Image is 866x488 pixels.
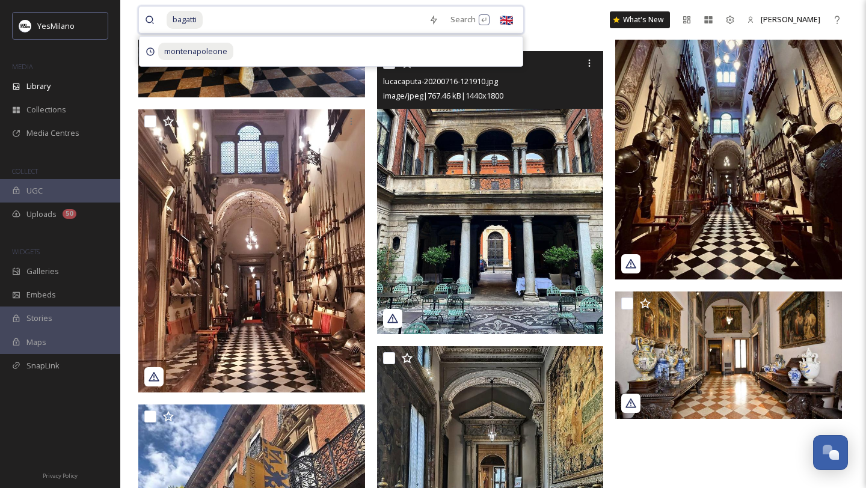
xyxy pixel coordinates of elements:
[138,109,365,392] img: commissarioedottoressa-20230125-143953.jpg
[26,185,43,197] span: UGC
[26,337,46,348] span: Maps
[26,289,56,300] span: Embeds
[26,313,52,324] span: Stories
[383,90,503,101] span: image/jpeg | 767.46 kB | 1440 x 1800
[741,8,826,31] a: [PERSON_NAME]
[43,468,78,482] a: Privacy Policy
[12,62,33,71] span: MEDIA
[158,43,233,60] span: montenapoleone
[19,20,31,32] img: Logo%20YesMilano%40150x.png
[377,51,604,334] img: lucacaputa-20200716-121910.jpg
[43,472,78,480] span: Privacy Policy
[26,209,57,220] span: Uploads
[496,9,517,31] div: 🇬🇧
[383,76,498,87] span: lucacaputa-20200716-121910.jpg
[63,209,76,219] div: 50
[610,11,670,28] a: What's New
[444,8,496,31] div: Search
[813,435,848,470] button: Open Chat
[615,291,842,419] img: museobagattivalsecchi-20200529-132157.jpg
[26,104,66,115] span: Collections
[37,20,75,31] span: YesMilano
[12,166,38,175] span: COLLECT
[26,360,60,371] span: SnapLink
[167,11,203,28] span: bagatti
[761,14,820,25] span: [PERSON_NAME]
[26,81,51,92] span: Library
[26,127,79,139] span: Media Centres
[12,247,40,256] span: WIDGETS
[26,266,59,277] span: Galleries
